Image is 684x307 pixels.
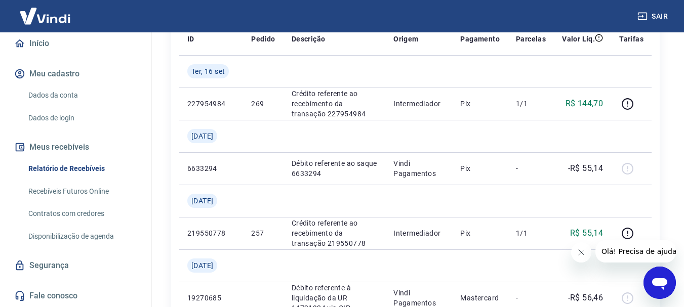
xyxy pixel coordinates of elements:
span: [DATE] [191,131,213,141]
p: 227954984 [187,99,235,109]
p: Débito referente ao saque 6633294 [292,158,377,179]
p: R$ 55,14 [570,227,603,239]
button: Meus recebíveis [12,136,139,158]
p: Tarifas [619,34,643,44]
a: Fale conosco [12,285,139,307]
a: Contratos com credores [24,203,139,224]
p: Origem [393,34,418,44]
a: Segurança [12,254,139,277]
p: Vindi Pagamentos [393,158,444,179]
p: Mastercard [460,293,500,303]
p: Pix [460,99,500,109]
p: 6633294 [187,163,235,173]
p: - [516,293,546,303]
p: 1/1 [516,99,546,109]
a: Disponibilização de agenda [24,226,139,247]
p: Parcelas [516,34,546,44]
p: R$ 144,70 [566,98,603,110]
button: Meu cadastro [12,63,139,85]
span: [DATE] [191,196,213,206]
p: 257 [251,228,275,238]
p: Pedido [251,34,275,44]
span: Olá! Precisa de ajuda? [6,7,85,15]
p: Intermediador [393,99,444,109]
span: [DATE] [191,260,213,271]
p: -R$ 55,14 [568,162,603,174]
p: -R$ 56,46 [568,292,603,304]
p: Pix [460,228,500,238]
p: ID [187,34,194,44]
a: Dados da conta [24,85,139,106]
p: Valor Líq. [562,34,595,44]
p: Crédito referente ao recebimento da transação 219550778 [292,218,377,248]
iframe: Fechar mensagem [571,242,591,262]
button: Sair [635,7,672,26]
a: Dados de login [24,108,139,128]
a: Início [12,32,139,55]
iframe: Mensagem da empresa [595,240,676,262]
a: Relatório de Recebíveis [24,158,139,179]
iframe: Botão para abrir a janela de mensagens [643,267,676,299]
img: Vindi [12,1,78,31]
p: Pagamento [460,34,500,44]
p: 219550778 [187,228,235,238]
p: Intermediador [393,228,444,238]
span: Ter, 16 set [191,66,225,76]
p: Descrição [292,34,326,44]
p: 19270685 [187,293,235,303]
a: Recebíveis Futuros Online [24,181,139,202]
p: - [516,163,546,173]
p: 1/1 [516,228,546,238]
p: 269 [251,99,275,109]
p: Crédito referente ao recebimento da transação 227954984 [292,89,377,119]
p: Pix [460,163,500,173]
